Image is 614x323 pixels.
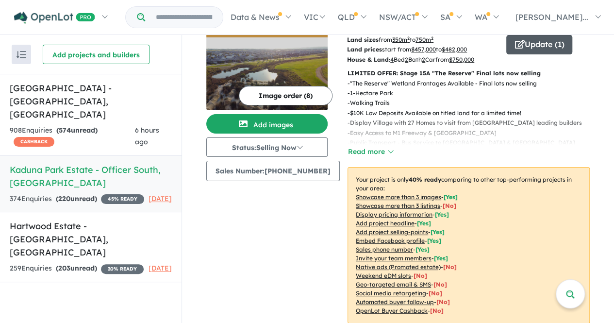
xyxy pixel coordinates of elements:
[436,46,467,53] span: to
[348,138,590,148] p: - Public Transport - Bus Service to [GEOGRAPHIC_DATA] & [GEOGRAPHIC_DATA]
[422,56,425,63] u: 2
[443,263,457,271] span: [No]
[149,194,172,203] span: [DATE]
[410,36,433,43] span: to
[58,194,70,203] span: 220
[348,88,590,98] p: - 1-Hectare Park
[348,79,590,88] p: - "The Reserve" Wetland Frontages Available - Final lots now selling
[411,46,436,53] u: $ 457,000
[10,263,144,274] div: 259 Enquir ies
[356,211,432,218] u: Display pricing information
[10,193,144,205] div: 374 Enquir ies
[347,36,379,43] b: Land sizes
[14,12,95,24] img: Openlot PRO Logo White
[429,289,442,297] span: [No]
[356,202,440,209] u: Showcase more than 3 listings
[356,220,415,227] u: Add project headline
[444,193,458,201] span: [ Yes ]
[14,137,54,147] span: CASHBACK
[415,246,430,253] span: [ Yes ]
[56,264,97,272] strong: ( unread)
[348,146,393,157] button: Read more
[442,46,467,53] u: $ 482,000
[43,45,149,64] button: Add projects and builders
[147,7,221,28] input: Try estate name, suburb, builder or developer
[135,126,159,146] span: 6 hours ago
[436,298,450,306] span: [No]
[101,194,144,204] span: 45 % READY
[390,56,394,63] u: 4
[10,125,135,148] div: 908 Enquir ies
[58,264,70,272] span: 203
[409,176,441,183] b: 40 % ready
[430,307,444,314] span: [No]
[356,246,413,253] u: Sales phone number
[206,161,340,181] button: Sales Number:[PHONE_NUMBER]
[356,255,431,262] u: Invite your team members
[239,86,332,105] button: Image order (8)
[405,56,408,63] u: 2
[56,194,97,203] strong: ( unread)
[515,12,588,22] span: [PERSON_NAME]...
[347,45,499,54] p: start from
[414,272,427,279] span: [No]
[431,228,445,236] span: [ Yes ]
[449,56,474,63] u: $ 750,000
[206,37,328,110] img: Kaduna Park Estate - Officer South
[356,281,431,288] u: Geo-targeted email & SMS
[206,18,328,110] a: Kaduna Park Estate - Officer South LogoKaduna Park Estate - Officer South
[356,289,426,297] u: Social media retargeting
[443,202,456,209] span: [ No ]
[59,126,71,135] span: 574
[206,137,328,157] button: Status:Selling Now
[347,55,499,65] p: Bed Bath Car from
[348,118,590,128] p: - Display Village with 27 Homes to visit from [GEOGRAPHIC_DATA] leading builders
[356,272,411,279] u: Weekend eDM slots
[356,193,441,201] u: Showcase more than 3 images
[149,264,172,272] span: [DATE]
[356,298,434,306] u: Automated buyer follow-up
[10,82,172,121] h5: [GEOGRAPHIC_DATA] - [GEOGRAPHIC_DATA] , [GEOGRAPHIC_DATA]
[10,163,172,189] h5: Kaduna Park Estate - Officer South , [GEOGRAPHIC_DATA]
[434,255,448,262] span: [ Yes ]
[56,126,98,135] strong: ( unread)
[348,68,590,78] p: LIMITED OFFER: Stage 15A "The Reserve" Final lots now selling
[10,220,172,259] h5: Hartwood Estate - [GEOGRAPHIC_DATA] , [GEOGRAPHIC_DATA]
[433,281,447,288] span: [No]
[407,35,410,41] sup: 2
[415,36,433,43] u: 750 m
[427,237,441,244] span: [ Yes ]
[435,211,449,218] span: [ Yes ]
[348,98,590,108] p: - Walking Trails
[101,264,144,274] span: 20 % READY
[348,108,590,118] p: - $10K Low Deposits Available on titled land for a limited time!
[417,220,431,227] span: [ Yes ]
[206,114,328,134] button: Add images
[17,51,26,58] img: sort.svg
[348,128,590,138] p: - Easy Access to M1 Freeway & [GEOGRAPHIC_DATA]
[347,46,382,53] b: Land prices
[506,35,572,54] button: Update (1)
[356,263,441,271] u: Native ads (Promoted estate)
[347,35,499,45] p: from
[392,36,410,43] u: 350 m
[356,307,428,314] u: OpenLot Buyer Cashback
[431,35,433,41] sup: 2
[356,228,428,236] u: Add project selling-points
[347,56,390,63] b: House & Land:
[356,237,425,244] u: Embed Facebook profile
